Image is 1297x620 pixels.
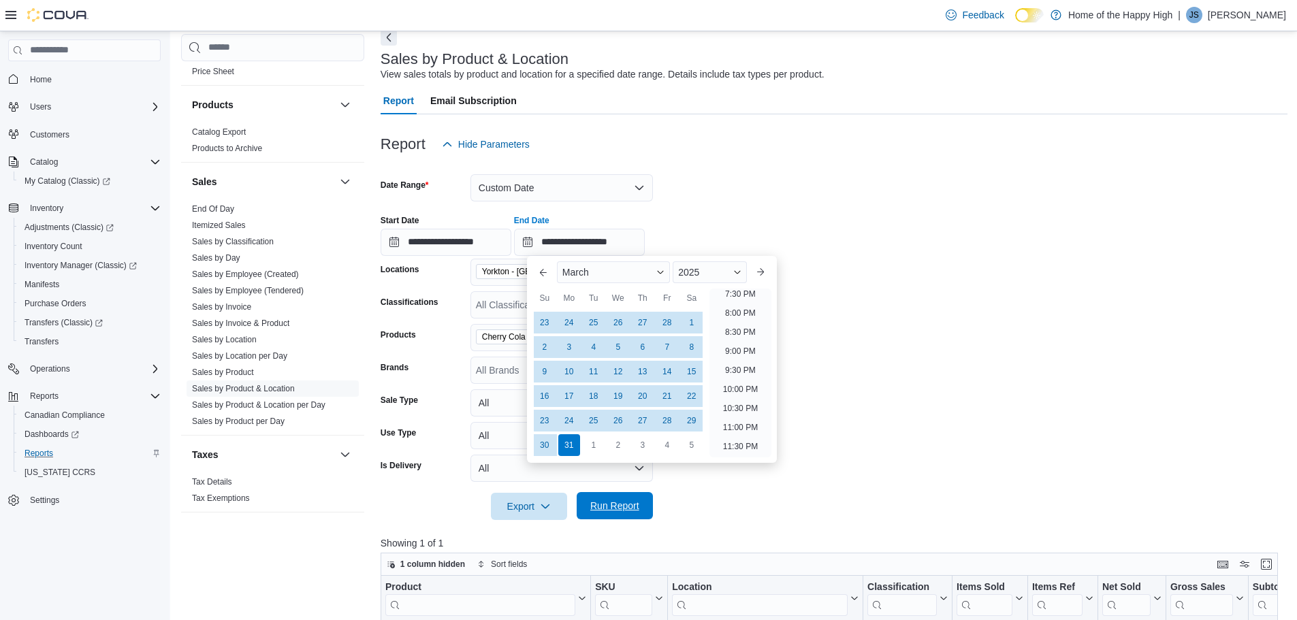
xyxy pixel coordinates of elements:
[718,381,763,397] li: 10:00 PM
[381,215,419,226] label: Start Date
[19,407,110,423] a: Canadian Compliance
[532,310,704,457] div: March, 2025
[1102,581,1162,615] button: Net Sold
[25,361,161,377] span: Operations
[672,581,859,615] button: Location
[192,476,232,487] span: Tax Details
[720,305,761,321] li: 8:00 PM
[25,127,75,143] a: Customers
[337,446,353,463] button: Taxes
[381,180,429,191] label: Date Range
[1015,8,1044,22] input: Dark Mode
[534,410,556,431] div: day-23
[534,434,556,456] div: day-30
[19,276,161,293] span: Manifests
[607,336,629,358] div: day-5
[192,237,274,246] a: Sales by Classification
[19,173,116,189] a: My Catalog (Classic)
[681,434,703,456] div: day-5
[482,330,588,344] span: Cherry Cola - XMG - THC Drinks - 355mL
[385,581,575,615] div: Product
[19,295,161,312] span: Purchase Orders
[25,99,57,115] button: Users
[192,477,232,487] a: Tax Details
[192,351,287,361] a: Sales by Location per Day
[381,229,511,256] input: Press the down key to open a popover containing a calendar.
[19,173,161,189] span: My Catalog (Classic)
[192,448,219,461] h3: Taxes
[381,556,470,572] button: 1 column hidden
[709,289,771,457] ul: Time
[957,581,1012,615] div: Items Sold
[192,302,251,312] a: Sales by Invoice
[381,29,397,46] button: Next
[192,367,254,378] span: Sales by Product
[3,152,166,172] button: Catalog
[14,332,166,351] button: Transfers
[25,429,79,440] span: Dashboards
[718,438,763,455] li: 11:30 PM
[3,359,166,378] button: Operations
[19,333,64,350] a: Transfers
[1258,556,1275,572] button: Enter fullscreen
[583,410,605,431] div: day-25
[1032,581,1093,615] button: Items Ref
[19,445,161,461] span: Reports
[19,238,161,255] span: Inventory Count
[30,391,59,402] span: Reports
[381,297,438,308] label: Classifications
[192,144,262,153] a: Products to Archive
[14,172,166,191] a: My Catalog (Classic)
[672,581,848,593] div: Location
[19,333,161,350] span: Transfers
[532,261,554,283] button: Previous Month
[472,556,532,572] button: Sort fields
[337,97,353,113] button: Products
[181,124,364,162] div: Products
[3,69,166,89] button: Home
[19,445,59,461] a: Reports
[750,261,771,283] button: Next month
[476,264,605,279] span: Yorkton - York Station - Fire & Flower
[562,267,589,278] span: March
[1186,7,1202,23] div: John Slater
[632,434,654,456] div: day-3
[957,581,1012,593] div: Items Sold
[14,294,166,313] button: Purchase Orders
[381,536,1287,550] p: Showing 1 of 1
[25,71,161,88] span: Home
[25,279,59,290] span: Manifests
[720,324,761,340] li: 8:30 PM
[514,229,645,256] input: Press the down key to enter a popover containing a calendar. Press the escape key to close the po...
[25,260,137,271] span: Inventory Manager (Classic)
[595,581,663,615] button: SKU
[192,252,240,263] span: Sales by Day
[558,410,580,431] div: day-24
[3,125,166,144] button: Customers
[192,269,299,280] span: Sales by Employee (Created)
[192,384,295,393] a: Sales by Product & Location
[192,127,246,137] a: Catalog Export
[25,361,76,377] button: Operations
[8,64,161,546] nav: Complex example
[458,137,530,151] span: Hide Parameters
[192,383,295,394] span: Sales by Product & Location
[19,464,161,480] span: Washington CCRS
[436,131,535,158] button: Hide Parameters
[607,434,629,456] div: day-2
[595,581,652,615] div: SKU URL
[583,434,605,456] div: day-1
[192,270,299,279] a: Sales by Employee (Created)
[3,490,166,510] button: Settings
[25,154,63,170] button: Catalog
[14,256,166,275] a: Inventory Manager (Classic)
[3,199,166,218] button: Inventory
[19,257,142,274] a: Inventory Manager (Classic)
[534,361,556,382] div: day-9
[381,136,426,152] h3: Report
[181,201,364,435] div: Sales
[192,143,262,154] span: Products to Archive
[632,385,654,407] div: day-20
[607,385,629,407] div: day-19
[192,493,250,504] span: Tax Exemptions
